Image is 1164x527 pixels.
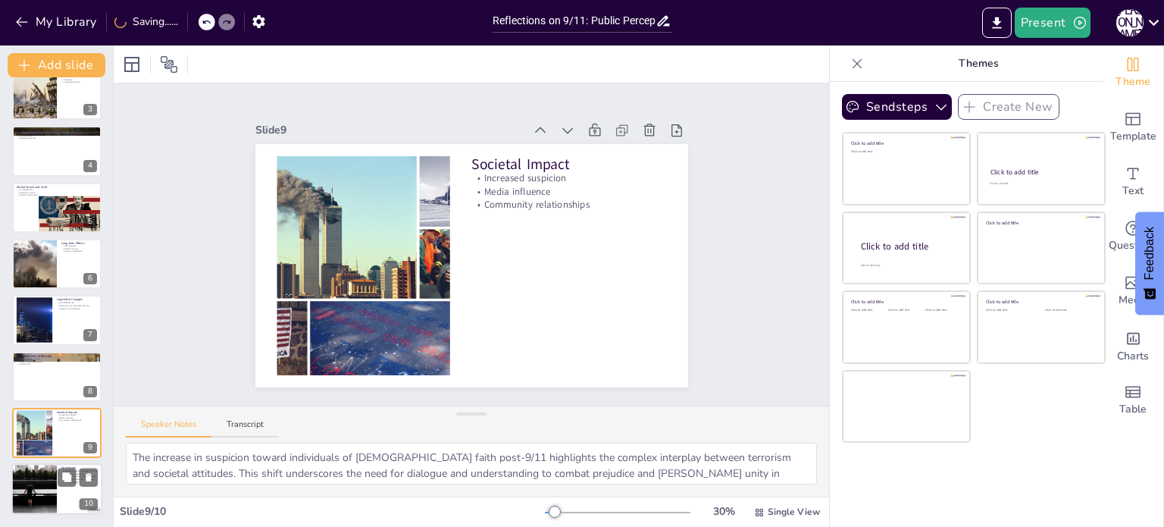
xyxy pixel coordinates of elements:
[990,183,1090,186] div: Click to add text
[12,352,102,402] div: 8
[12,408,102,458] div: 9
[61,250,97,253] p: Impact on legislation
[299,64,559,158] div: Slide 9
[126,443,817,485] textarea: The increase in suspicion toward individuals of [DEMOGRAPHIC_DATA] faith post-9/11 highlights the...
[17,188,97,191] p: Live broadcasts
[768,507,820,518] span: Single View
[17,134,97,137] p: Global reaction
[80,498,98,510] div: 10
[83,273,97,285] div: 6
[11,10,103,34] button: My Library
[1103,155,1163,209] div: Add text boxes
[17,128,97,133] p: Immediate Aftermath
[120,52,144,77] div: Layout
[861,240,958,251] div: Click to add title
[17,184,97,189] p: Global Shock and Grief
[211,420,279,438] button: Transcript
[990,168,1091,176] div: Click to add title
[1119,401,1147,418] span: Table
[57,307,97,310] p: Impact on civil liberties
[1110,128,1156,145] span: Template
[986,309,1034,312] div: Click to add text
[1045,309,1093,312] div: Click to add text
[83,329,97,341] div: 7
[61,470,98,485] p: The events of 9/11 reshaped the U.S. landscape, leading to profound changes in security, legislat...
[1122,183,1144,199] span: Text
[851,309,885,312] div: Click to add text
[120,506,545,518] div: Slide 9 / 10
[61,247,97,250] p: Societal memory
[925,309,959,312] div: Click to add text
[869,45,1087,82] p: Themes
[1103,373,1163,428] div: Add a table
[57,410,97,415] p: Societal Impact
[17,360,97,363] p: Ongoing threat adaptation
[481,200,671,273] p: Community relationships
[12,183,102,233] div: 5
[1103,264,1163,318] div: Add images, graphics, shapes or video
[986,300,1094,305] div: Click to add title
[83,442,97,454] div: 9
[12,70,102,120] div: 3
[12,126,102,176] div: 4
[83,104,97,116] div: 3
[17,137,97,140] p: Atmosphere of fear
[1109,237,1158,254] span: Questions
[126,420,211,438] button: Speaker Notes
[1103,209,1163,264] div: Get real-time input from your audience
[58,469,76,487] button: Duplicate Slide
[17,357,97,360] p: Airport security changes
[1143,227,1156,280] span: Feedback
[57,297,97,302] p: Legislative Changes
[986,221,1094,226] div: Click to add title
[842,94,952,120] button: Sendsteps
[1015,8,1090,38] button: Present
[958,94,1059,120] button: Create New
[1103,318,1163,373] div: Add charts and graphs
[1116,8,1144,38] button: [PERSON_NAME]
[1119,292,1148,309] span: Media
[12,239,102,289] div: 6
[17,132,97,135] p: Presidential address
[706,506,742,518] div: 30 %
[493,10,656,32] input: Insert title
[11,464,102,516] div: 10
[982,8,1012,38] button: Export to PowerPoint
[83,160,97,172] div: 4
[61,466,98,471] p: Conclusion
[57,305,97,308] p: Department of Homeland Security
[1103,100,1163,155] div: Add ready made slides
[57,413,97,416] p: Increased suspicion
[61,75,97,78] p: Coordinated attacks
[851,300,959,305] div: Click to add title
[57,419,97,422] p: Community relationships
[61,78,97,81] p: Casualties
[17,191,97,194] p: Collective memory
[1103,45,1163,100] div: Change the overall theme
[1135,212,1164,315] button: Feedback - Show survey
[83,216,97,228] div: 5
[17,353,97,358] p: Transformation of Security
[851,141,959,146] div: Click to add title
[861,264,956,267] div: Click to add body
[61,244,97,247] p: Lasting legacy
[8,53,105,77] button: Add slide
[486,188,675,261] p: Media influence
[17,193,97,196] p: Political implications
[57,302,97,305] p: USA PATRIOT Act
[851,150,959,154] div: Click to add text
[83,386,97,398] div: 8
[160,55,178,74] span: Position
[17,362,97,365] p: Cultural shift
[1116,9,1144,36] div: [PERSON_NAME]
[80,469,98,487] button: Delete Slide
[12,295,102,345] div: 7
[114,16,178,28] div: Saving......
[888,309,922,312] div: Click to add text
[1117,348,1149,365] span: Charts
[57,416,97,419] p: Media influence
[493,158,684,238] p: Societal Impact
[490,175,679,248] p: Increased suspicion
[61,241,97,246] p: Long-term Effects
[1115,74,1150,90] span: Theme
